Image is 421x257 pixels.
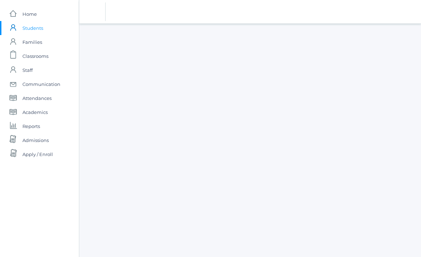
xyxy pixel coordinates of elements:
span: Students [22,21,43,35]
span: Communication [22,77,60,91]
span: Attendances [22,91,52,105]
span: Apply / Enroll [22,147,53,161]
span: Academics [22,105,48,119]
span: Classrooms [22,49,48,63]
span: Families [22,35,42,49]
span: Staff [22,63,33,77]
span: Admissions [22,133,49,147]
span: Home [22,7,37,21]
span: Reports [22,119,40,133]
